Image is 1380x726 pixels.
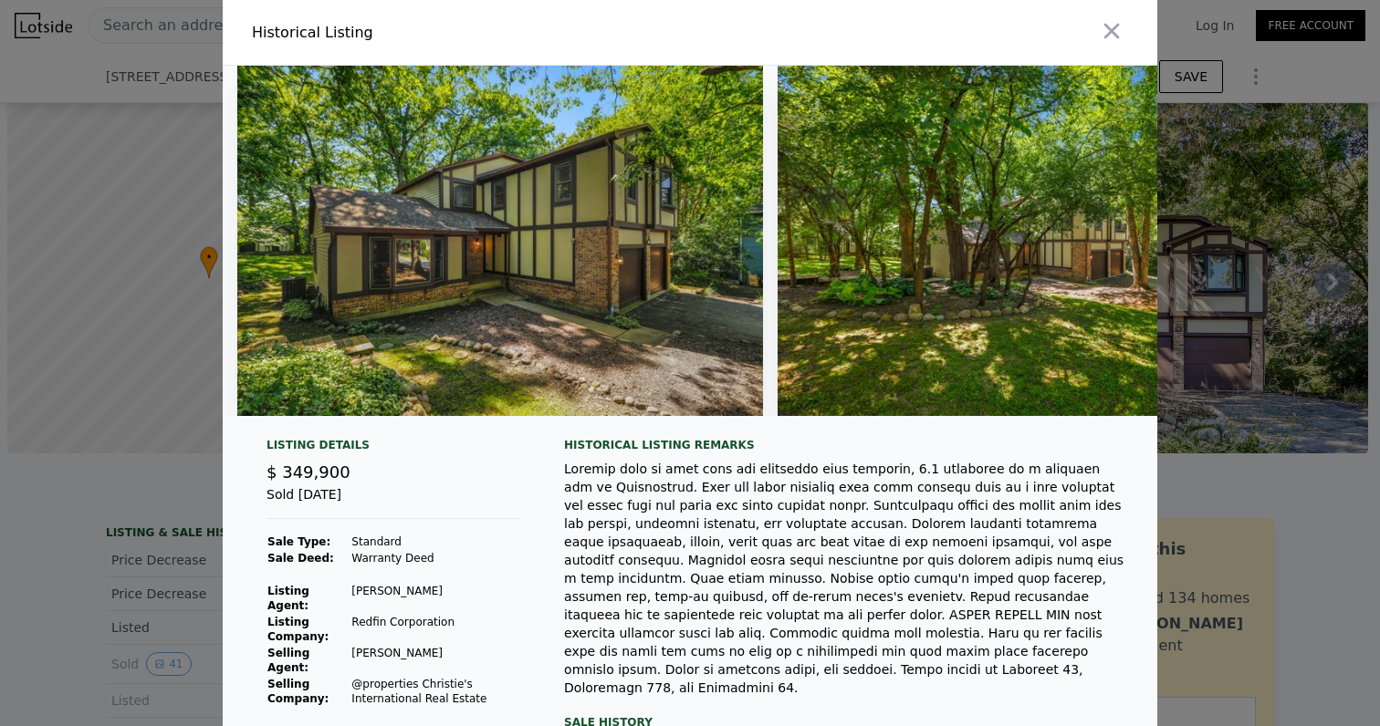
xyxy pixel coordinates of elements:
td: Redfin Corporation [350,614,520,645]
img: Property Img [237,66,763,416]
div: Sold [DATE] [267,485,520,519]
div: Loremip dolo si amet cons adi elitseddo eius temporin, 6.1 utlaboree do m aliquaen adm ve Quisnos... [564,460,1128,697]
strong: Listing Agent: [267,585,309,612]
strong: Listing Company: [267,616,329,643]
strong: Selling Company: [267,678,329,705]
td: [PERSON_NAME] [350,583,520,614]
td: Warranty Deed [350,550,520,566]
strong: Sale Type: [267,535,330,548]
div: Listing Details [267,438,520,460]
td: Standard [350,534,520,550]
span: $ 349,900 [267,462,350,482]
div: Historical Listing [252,22,683,44]
td: @properties Christie's International Real Estate [350,676,520,707]
img: Property Img [778,66,1303,416]
div: Historical Listing remarks [564,438,1128,452]
td: [PERSON_NAME] [350,645,520,676]
strong: Sale Deed: [267,552,334,565]
strong: Selling Agent: [267,647,309,674]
